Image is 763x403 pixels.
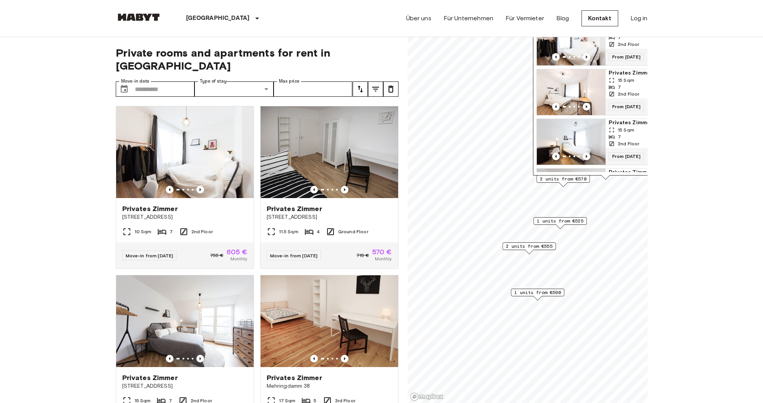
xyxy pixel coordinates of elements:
[310,355,318,362] button: Previous image
[356,252,369,259] span: 715 €
[536,168,675,215] a: Marketing picture of unit DE-01-018-001-06HPrevious imagePrevious imagePrivates Zimmer15 Sqm72nd ...
[341,186,348,193] button: Previous image
[609,119,671,127] span: Privates Zimmer
[375,255,392,262] span: Monthly
[166,186,173,193] button: Previous image
[618,84,621,91] span: 7
[630,14,648,23] a: Log in
[186,14,250,23] p: [GEOGRAPHIC_DATA]
[583,53,590,61] button: Previous image
[126,253,173,258] span: Move-in from [DATE]
[537,69,606,115] img: Marketing picture of unit DE-01-018-001-01H
[353,81,368,97] button: tune
[196,186,204,193] button: Previous image
[372,249,392,255] span: 570 €
[338,228,368,235] span: Ground Floor
[609,153,644,160] span: From [DATE]
[279,228,298,235] span: 11.5 Sqm
[317,228,320,235] span: 4
[210,252,224,259] span: 755 €
[200,78,227,84] label: Type of stay
[121,78,149,84] label: Move-in date
[618,133,621,140] span: 7
[230,255,247,262] span: Monthly
[117,81,132,97] button: Choose date
[116,106,254,269] a: Marketing picture of unit DE-01-018-001-04HPrevious imagePrevious imagePrivates Zimmer[STREET_ADD...
[261,275,398,367] img: Marketing picture of unit DE-01-243-05M
[368,81,383,97] button: tune
[261,106,398,198] img: Marketing picture of unit DE-01-231-02M
[618,127,634,133] span: 15 Sqm
[196,355,204,362] button: Previous image
[383,81,399,97] button: tune
[410,392,444,401] a: Mapbox logo
[552,103,560,110] button: Previous image
[511,289,564,301] div: Map marker
[502,242,556,254] div: Map marker
[552,53,560,61] button: Previous image
[116,46,399,72] span: Private rooms and apartments for rent in [GEOGRAPHIC_DATA]
[618,34,621,41] span: 7
[116,275,254,367] img: Marketing picture of unit DE-01-018-001-06H
[609,103,644,110] span: From [DATE]
[609,53,644,61] span: From [DATE]
[122,373,178,382] span: Privates Zimmer
[506,243,552,250] span: 2 units from €555
[116,13,162,21] img: Habyt
[537,119,606,165] img: Marketing picture of unit DE-01-018-001-03H
[583,103,590,110] button: Previous image
[583,153,590,160] button: Previous image
[406,14,431,23] a: Über uns
[267,204,322,213] span: Privates Zimmer
[618,41,639,48] span: 2nd Floor
[267,382,392,390] span: Mehringdamm 38
[166,355,173,362] button: Previous image
[122,382,248,390] span: [STREET_ADDRESS]
[537,218,583,224] span: 1 units from €525
[116,106,254,198] img: Marketing picture of unit DE-01-018-001-04H
[267,213,392,221] span: [STREET_ADDRESS]
[536,19,675,66] a: Marketing picture of unit DE-01-018-001-04HPrevious imagePrevious image72nd FloorFrom [DATE]
[536,175,590,187] div: Map marker
[279,78,300,84] label: Max price
[609,69,671,77] span: Privates Zimmer
[609,169,671,176] span: Privates Zimmer
[267,373,322,382] span: Privates Zimmer
[170,228,173,235] span: 7
[122,204,178,213] span: Privates Zimmer
[134,228,152,235] span: 10 Sqm
[552,153,560,160] button: Previous image
[505,14,544,23] a: Für Vermieter
[582,10,618,26] a: Kontakt
[536,69,675,115] a: Marketing picture of unit DE-01-018-001-01HPrevious imagePrevious imagePrivates Zimmer15 Sqm72nd ...
[618,140,639,147] span: 2nd Floor
[618,77,634,84] span: 15 Sqm
[537,19,606,65] img: Marketing picture of unit DE-01-018-001-04H
[191,228,213,235] span: 2nd Floor
[514,289,561,296] span: 1 units from €590
[270,253,318,258] span: Move-in from [DATE]
[536,119,675,165] a: Marketing picture of unit DE-01-018-001-03HPrevious imagePrevious imagePrivates Zimmer15 Sqm72nd ...
[618,91,639,97] span: 2nd Floor
[122,213,248,221] span: [STREET_ADDRESS]
[533,217,587,229] div: Map marker
[310,186,318,193] button: Previous image
[341,355,348,362] button: Previous image
[260,106,399,269] a: Marketing picture of unit DE-01-231-02MPrevious imagePrevious imagePrivates Zimmer[STREET_ADDRESS...
[537,169,606,214] img: Marketing picture of unit DE-01-018-001-06H
[556,14,569,23] a: Blog
[227,249,248,255] span: 605 €
[444,14,493,23] a: Für Unternehmen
